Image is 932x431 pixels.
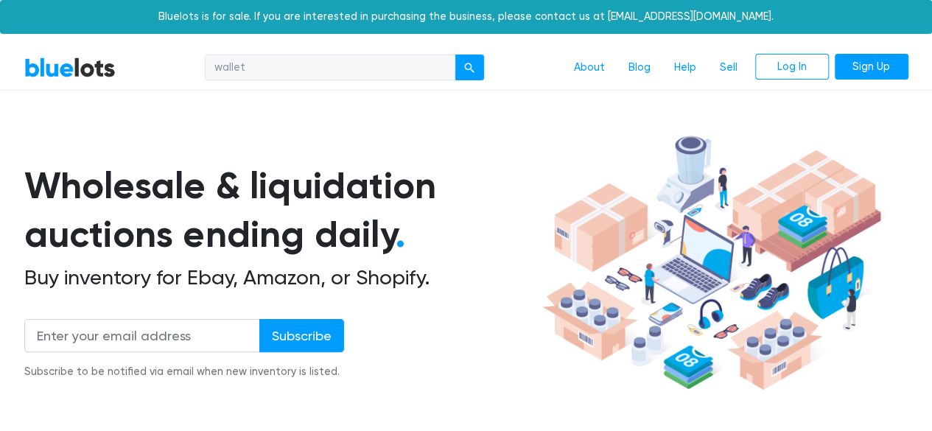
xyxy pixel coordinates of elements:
a: About [562,54,617,82]
input: Search for inventory [205,55,455,81]
a: Sign Up [835,54,908,80]
a: Help [662,54,708,82]
div: Subscribe to be notified via email when new inventory is listed. [24,364,344,380]
input: Enter your email address [24,319,260,352]
h2: Buy inventory for Ebay, Amazon, or Shopify. [24,265,537,290]
h1: Wholesale & liquidation auctions ending daily [24,161,537,259]
a: Blog [617,54,662,82]
img: hero-ee84e7d0318cb26816c560f6b4441b76977f77a177738b4e94f68c95b2b83dbb.png [537,129,886,397]
input: Subscribe [259,319,344,352]
a: Log In [755,54,829,80]
a: BlueLots [24,57,116,78]
a: Sell [708,54,749,82]
span: . [396,212,405,256]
